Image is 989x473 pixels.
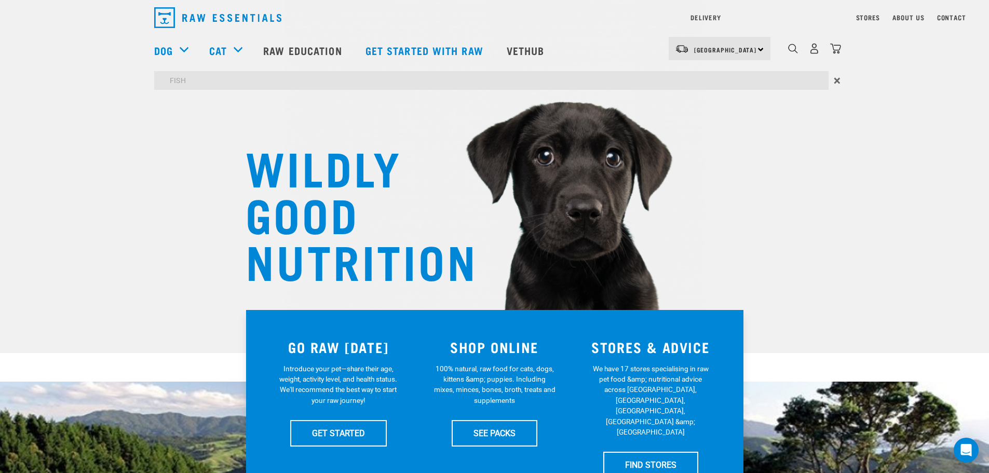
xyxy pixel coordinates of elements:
h1: WILDLY GOOD NUTRITION [246,143,453,283]
a: Dog [154,43,173,58]
div: Open Intercom Messenger [954,438,979,463]
a: GET STARTED [290,420,387,446]
img: home-icon@2x.png [830,43,841,54]
a: Delivery [690,16,721,19]
img: van-moving.png [675,44,689,53]
a: About Us [892,16,924,19]
p: We have 17 stores specialising in raw pet food &amp; nutritional advice across [GEOGRAPHIC_DATA],... [590,363,712,438]
a: SEE PACKS [452,420,537,446]
a: Stores [856,16,880,19]
a: Raw Education [253,30,355,71]
a: Vethub [496,30,558,71]
p: 100% natural, raw food for cats, dogs, kittens &amp; puppies. Including mixes, minces, bones, bro... [433,363,556,406]
span: × [834,71,841,90]
nav: dropdown navigation [146,3,844,32]
h3: SHOP ONLINE [423,339,566,355]
a: Cat [209,43,227,58]
h3: STORES & ADVICE [579,339,723,355]
h3: GO RAW [DATE] [267,339,411,355]
input: Search... [154,71,829,90]
a: Contact [937,16,966,19]
a: Get started with Raw [355,30,496,71]
img: home-icon-1@2x.png [788,44,798,53]
img: Raw Essentials Logo [154,7,281,28]
span: [GEOGRAPHIC_DATA] [694,48,757,51]
p: Introduce your pet—share their age, weight, activity level, and health status. We'll recommend th... [277,363,399,406]
img: user.png [809,43,820,54]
